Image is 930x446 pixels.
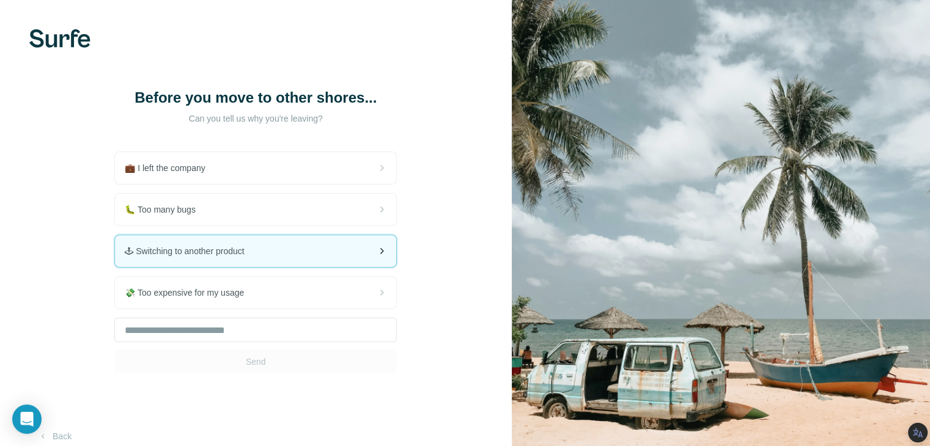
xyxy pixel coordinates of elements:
[12,404,42,434] div: Open Intercom Messenger
[125,245,254,257] span: 🕹 Switching to another product
[125,162,215,174] span: 💼 I left the company
[133,112,378,125] p: Can you tell us why you're leaving?
[125,203,205,216] span: 🐛 Too many bugs
[133,88,378,108] h1: Before you move to other shores...
[125,287,254,299] span: 💸 Too expensive for my usage
[29,29,90,48] img: Surfe's logo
